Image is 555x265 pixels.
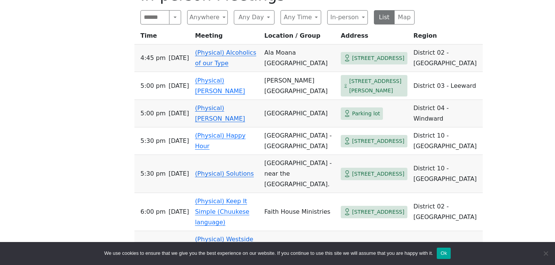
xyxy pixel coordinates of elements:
[134,31,192,44] th: Time
[192,31,261,44] th: Meeting
[349,77,404,95] span: [STREET_ADDRESS][PERSON_NAME]
[169,108,189,119] span: [DATE]
[104,250,433,257] span: We use cookies to ensure that we give you the best experience on our website. If you continue to ...
[195,170,254,177] a: (Physical) Solutions
[410,44,483,72] td: District 02 - [GEOGRAPHIC_DATA]
[338,31,410,44] th: Address
[261,31,338,44] th: Location / Group
[140,53,166,63] span: 4:45 PM
[261,100,338,127] td: [GEOGRAPHIC_DATA]
[261,127,338,155] td: [GEOGRAPHIC_DATA] - [GEOGRAPHIC_DATA]
[410,72,483,100] td: District 03 - Leeward
[169,136,189,146] span: [DATE]
[410,155,483,193] td: District 10 - [GEOGRAPHIC_DATA]
[542,250,549,257] span: No
[352,54,404,63] span: [STREET_ADDRESS]
[261,155,338,193] td: [GEOGRAPHIC_DATA] - near the [GEOGRAPHIC_DATA].
[195,132,245,150] a: (Physical) Happy Hour
[195,77,245,95] a: (Physical) [PERSON_NAME]
[410,193,483,231] td: District 02 - [GEOGRAPHIC_DATA]
[140,136,166,146] span: 5:30 PM
[140,108,166,119] span: 5:00 PM
[195,198,249,226] a: (Physical) Keep It Simple (Chuukese language)
[352,169,404,179] span: [STREET_ADDRESS]
[169,168,189,179] span: [DATE]
[261,44,338,72] td: Ala Moana [GEOGRAPHIC_DATA]
[281,10,321,25] button: Any Time
[327,10,368,25] button: In-person
[234,10,274,25] button: Any Day
[374,10,395,25] button: List
[394,10,415,25] button: Map
[140,168,166,179] span: 5:30 PM
[140,10,169,25] input: Search
[261,193,338,231] td: Faith House Ministries
[261,72,338,100] td: [PERSON_NAME][GEOGRAPHIC_DATA]
[352,136,404,146] span: [STREET_ADDRESS]
[195,49,256,67] a: (Physical) Alcoholics of our Type
[187,10,228,25] button: Anywhere
[352,109,380,118] span: Parking lot
[410,100,483,127] td: District 04 - Windward
[169,53,189,63] span: [DATE]
[169,10,181,25] button: Search
[437,248,451,259] button: Ok
[410,127,483,155] td: District 10 - [GEOGRAPHIC_DATA]
[169,207,189,217] span: [DATE]
[140,207,166,217] span: 6:00 PM
[410,31,483,44] th: Region
[169,81,189,91] span: [DATE]
[140,81,166,91] span: 5:00 PM
[352,207,404,217] span: [STREET_ADDRESS]
[195,104,245,122] a: (Physical) [PERSON_NAME]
